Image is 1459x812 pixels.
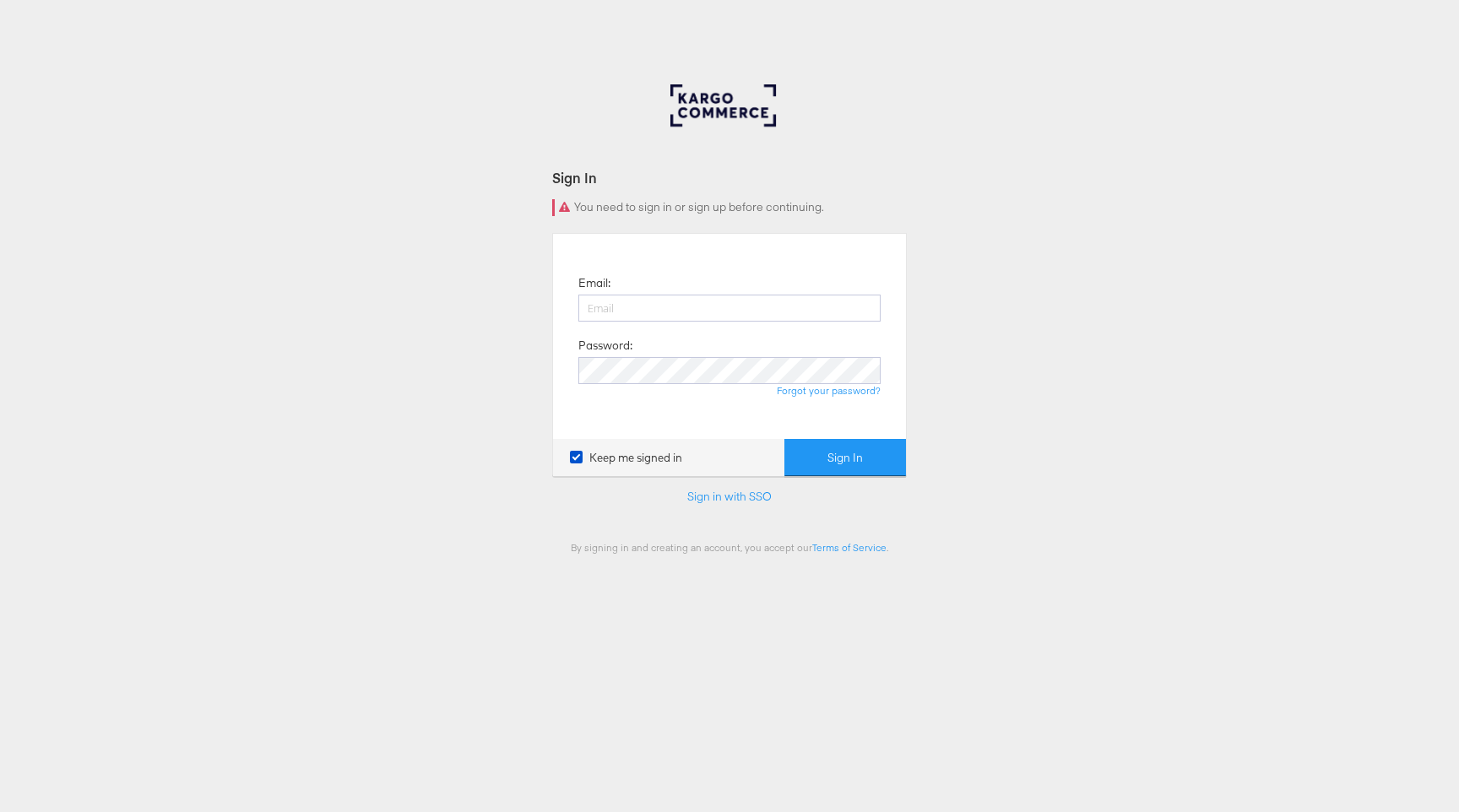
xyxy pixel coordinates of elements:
[687,489,772,504] a: Sign in with SSO
[578,295,881,322] input: Email
[570,450,682,466] label: Keep me signed in
[578,275,610,291] label: Email:
[578,338,632,354] label: Password:
[784,439,906,477] button: Sign In
[777,384,881,397] a: Forgot your password?
[812,541,887,554] a: Terms of Service
[552,168,907,187] div: Sign In
[552,199,907,216] div: You need to sign in or sign up before continuing.
[552,541,907,554] div: By signing in and creating an account, you accept our .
